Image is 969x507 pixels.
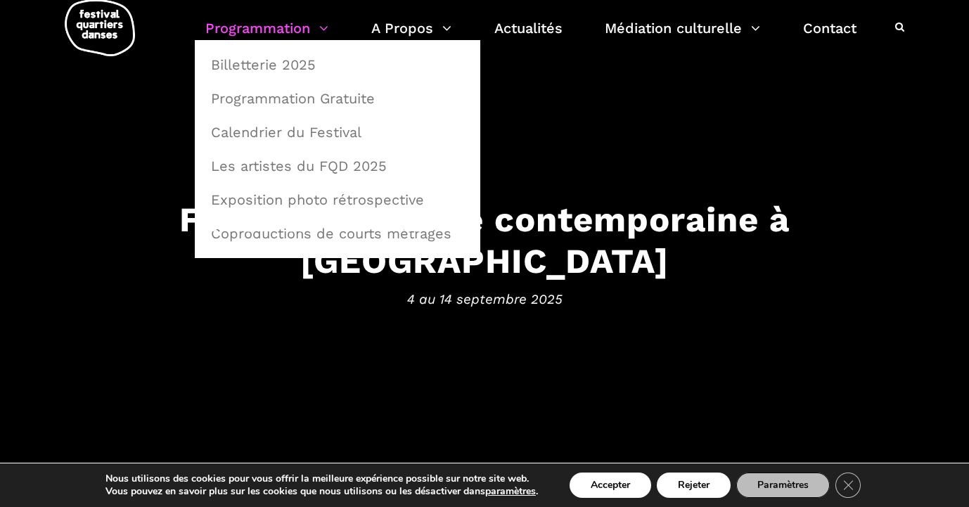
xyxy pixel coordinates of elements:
[105,485,538,498] p: Vous pouvez en savoir plus sur les cookies que nous utilisons ou les désactiver dans .
[371,16,451,40] a: A Propos
[570,473,651,498] button: Accepter
[605,16,760,40] a: Médiation culturelle
[657,473,731,498] button: Rejeter
[203,150,473,182] a: Les artistes du FQD 2025
[49,288,920,309] span: 4 au 14 septembre 2025
[49,199,920,282] h3: Festival de danse contemporaine à [GEOGRAPHIC_DATA]
[203,184,473,216] a: Exposition photo rétrospective
[803,16,856,40] a: Contact
[203,82,473,115] a: Programmation Gratuite
[205,16,328,40] a: Programmation
[736,473,830,498] button: Paramètres
[835,473,861,498] button: Close GDPR Cookie Banner
[105,473,538,485] p: Nous utilisons des cookies pour vous offrir la meilleure expérience possible sur notre site web.
[494,16,563,40] a: Actualités
[485,485,536,498] button: paramètres
[203,116,473,148] a: Calendrier du Festival
[203,49,473,81] a: Billetterie 2025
